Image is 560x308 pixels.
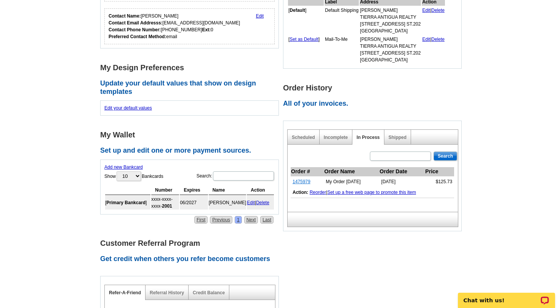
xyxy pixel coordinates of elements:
[202,27,211,32] strong: Ext:
[327,190,416,195] a: Set up a free web page to promote this item
[260,216,274,224] a: Last
[209,185,246,195] th: Name
[425,176,454,187] td: $125.73
[325,35,359,64] td: Mail-To-Me
[324,135,348,140] a: Incomplete
[193,290,225,295] a: Credit Balance
[180,196,208,210] td: 06/2027
[360,6,421,35] td: [PERSON_NAME] TIERRA ANTIGUA REALTY [STREET_ADDRESS] ST.202 [GEOGRAPHIC_DATA]
[290,8,305,13] b: Default
[431,8,445,13] a: Delete
[151,185,179,195] th: Number
[431,37,445,42] a: Delete
[292,135,315,140] a: Scheduled
[235,216,242,224] a: 1
[106,200,146,205] b: Primary Bankcard
[197,171,275,181] label: Search:
[325,6,359,35] td: Default Shipping
[357,135,380,140] a: In Process
[244,216,258,224] a: Next
[100,147,283,155] h2: Set up and edit one or more payment sources.
[389,135,406,140] a: Shipped
[104,8,275,44] div: Who should we contact regarding order issues?
[293,190,308,195] b: Action:
[247,200,255,205] a: Edit
[150,290,184,295] a: Referral History
[324,167,379,176] th: Order Name
[194,216,208,224] a: First
[109,13,141,19] strong: Contact Name:
[360,35,421,64] td: [PERSON_NAME] TIERRA ANTIGUA REALTY [STREET_ADDRESS] ST.202 [GEOGRAPHIC_DATA]
[288,35,324,64] td: [ ]
[104,105,152,111] a: Edit your default values
[180,185,208,195] th: Expires
[109,27,161,32] strong: Contact Phone Number:
[104,171,163,182] label: Show Bankcards
[256,200,269,205] a: Delete
[283,84,466,92] h1: Order History
[293,179,310,184] a: 1475979
[109,13,240,40] div: [PERSON_NAME] [EMAIL_ADDRESS][DOMAIN_NAME] [PHONE_NUMBER] 0 email
[100,64,283,72] h1: My Design Preferences
[425,167,454,176] th: Price
[256,13,264,19] a: Edit
[379,176,425,187] td: [DATE]
[422,37,430,42] a: Edit
[100,131,283,139] h1: My Wallet
[453,284,560,308] iframe: LiveChat chat widget
[288,6,324,35] td: [ ]
[247,196,274,210] td: |
[100,255,283,263] h2: Get credit when others you refer become customers
[209,196,246,210] td: [PERSON_NAME]
[100,239,283,247] h1: Customer Referral Program
[109,290,141,295] a: Refer-A-Friend
[291,187,454,198] td: |
[379,167,425,176] th: Order Date
[210,216,232,224] a: Previous
[213,171,274,181] input: Search:
[422,6,445,35] td: |
[109,20,163,26] strong: Contact Email Addresss:
[105,196,150,210] td: [ ]
[324,176,379,187] td: My Order [DATE]
[100,79,283,96] h2: Update your default values that show on design templates
[290,37,318,42] a: Set as Default
[247,185,274,195] th: Action
[104,164,143,170] a: Add new Bankcard
[422,8,430,13] a: Edit
[310,190,326,195] a: Reorder
[291,167,324,176] th: Order #
[434,152,457,161] input: Search
[283,100,466,108] h2: All of your invoices.
[109,34,166,39] strong: Preferred Contact Method:
[162,203,172,209] strong: 2001
[422,35,445,64] td: |
[151,196,179,210] td: xxxx-xxxx-xxxx-
[117,171,141,181] select: ShowBankcards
